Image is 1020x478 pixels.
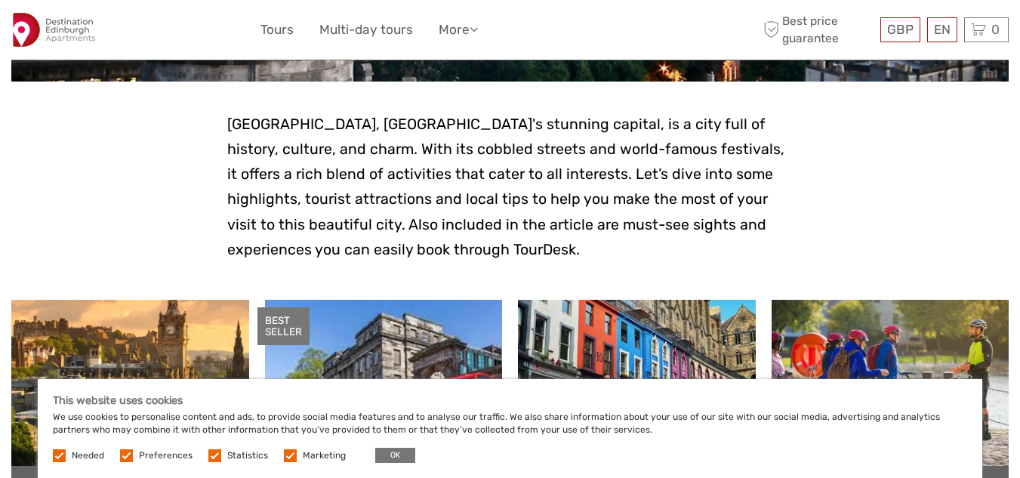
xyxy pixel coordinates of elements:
button: Open LiveChat chat widget [174,23,192,42]
span: [GEOGRAPHIC_DATA], [GEOGRAPHIC_DATA]'s stunning capital, is a city full of history, culture, and ... [227,116,784,183]
div: We use cookies to personalise content and ads, to provide social media features and to analyse ou... [38,379,982,478]
img: 2975-d8c356c1-1139-4765-9adb-83c46dbfa04d_logo_small.jpg [11,11,97,48]
span: GBP [887,22,914,37]
div: EN [927,17,957,42]
a: Multi-day tours [319,19,413,41]
label: Marketing [303,449,346,462]
h5: This website uses cookies [53,394,967,407]
label: Statistics [227,449,268,462]
button: OK [375,448,415,463]
div: BEST SELLER [257,307,310,345]
span: activities that cater to all interests. Let’s dive into some highlights, tourist attractions and ... [227,165,773,258]
span: Best price guarantee [760,13,877,46]
p: We're away right now. Please check back later! [21,26,171,39]
span: 0 [989,22,1002,37]
a: More [439,19,478,41]
a: Tours [260,19,294,41]
label: Preferences [139,449,193,462]
label: Needed [72,449,104,462]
